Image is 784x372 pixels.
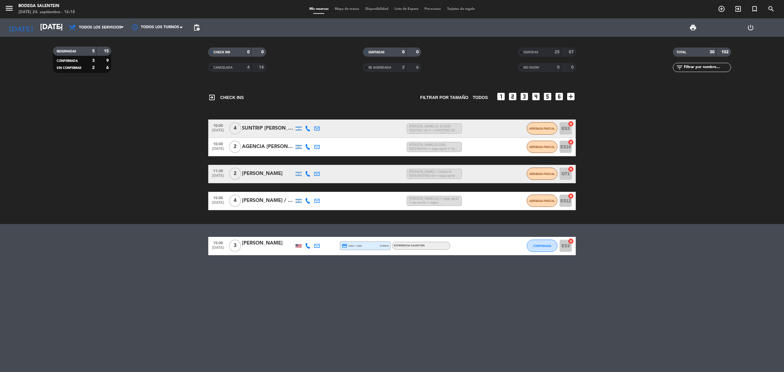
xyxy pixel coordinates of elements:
[529,199,555,203] span: ARRIBADA PARCIAL
[57,50,76,53] span: RESERVADAS
[402,65,405,70] strong: 2
[677,51,686,54] span: TOTAL
[213,66,232,69] span: CANCELADA
[242,197,294,205] div: [PERSON_NAME] / [PERSON_NAME]
[208,94,216,101] i: exit_to_app
[5,21,37,34] i: [DATE]
[407,196,462,206] span: [PERSON_NAME]<br /> paga ag<br /> liq env<br /> ingles
[242,170,294,178] div: [PERSON_NAME]
[18,9,75,15] div: [DATE] 24. septiembre - 16:18
[229,141,241,153] span: 2
[568,139,574,145] i: cancel
[247,50,250,54] strong: 0
[407,123,462,134] span: [PERSON_NAME] x4 -B-0268-00037661 <br /> • CANTIDAD DE PERSONAS: 4<br /> • FECHA: 24/09 <br /> • ...
[342,243,347,249] i: credit_card
[261,50,265,54] strong: 0
[213,51,230,54] span: CHECK INS
[79,25,121,30] span: Todos los servicios
[527,168,557,180] button: ARRIBADA PARCIAL
[380,244,389,248] span: stripe
[747,24,754,31] i: power_settings_new
[104,49,110,53] strong: 15
[543,92,552,101] i: looks_5
[394,245,425,247] span: Experiencia Salentein
[529,145,555,149] span: ARRIBADA PARCIAL
[208,94,244,101] span: CHECK INS
[210,122,226,129] span: 10:00
[566,92,576,101] i: add_box
[210,140,226,147] span: 10:00
[734,5,742,13] i: exit_to_app
[751,5,758,13] i: turned_in_not
[18,3,75,9] div: Bodega Salentein
[391,7,421,11] span: Lista de Espera
[368,66,391,69] span: RE AGENDADA
[306,7,332,11] span: Mis reservas
[242,239,294,247] div: [PERSON_NAME]
[229,240,241,252] span: 3
[229,168,241,180] span: 2
[767,5,775,13] i: search
[554,92,564,101] i: looks_6
[571,65,575,70] strong: 0
[242,124,294,132] div: SUNTRIP [PERSON_NAME]
[568,121,574,127] i: cancel
[710,50,714,54] strong: 30
[527,141,557,153] button: ARRIBADA PARCIAL
[57,59,78,63] span: CONFIRMADA
[407,142,462,152] span: [PERSON_NAME]-B-0268-00037664<br /> paga ag<br /> liq env
[568,166,574,172] i: cancel
[92,59,95,63] strong: 3
[247,65,250,70] strong: 4
[519,92,529,101] i: looks_3
[106,66,110,70] strong: 6
[533,244,551,248] span: CONFIRMADA
[416,65,420,70] strong: 6
[421,7,444,11] span: Pre-acceso
[402,50,405,54] strong: 0
[332,7,362,11] span: Mapa de mesas
[362,7,391,11] span: Disponibilidad
[106,59,110,63] strong: 9
[722,18,779,37] div: LOG OUT
[92,66,95,70] strong: 2
[5,4,14,15] button: menu
[5,4,14,13] i: menu
[496,92,506,101] i: looks_one
[259,65,265,70] strong: 14
[523,51,538,54] span: SERVIDAS
[193,24,200,31] span: pending_actions
[557,65,560,70] strong: 0
[210,147,226,154] span: [DATE]
[676,64,683,71] i: filter_list
[527,195,557,207] button: ARRIBADA PARCIAL
[210,201,226,208] span: [DATE]
[569,50,575,54] strong: 87
[210,167,226,174] span: 11:30
[444,7,478,11] span: Tarjetas de regalo
[210,239,226,246] span: 15:00
[508,92,518,101] i: looks_two
[210,128,226,135] span: [DATE]
[368,51,385,54] span: SENTADAS
[555,50,560,54] strong: 25
[689,24,697,31] span: print
[718,5,725,13] i: add_circle_outline
[523,66,539,69] span: NO SHOW
[568,238,574,244] i: cancel
[229,195,241,207] span: 4
[531,92,541,101] i: looks_4
[210,246,226,253] span: [DATE]
[683,64,731,71] input: Filtrar por nombre...
[527,240,557,252] button: CONFIRMADA
[210,174,226,181] span: [DATE]
[57,66,81,70] span: SIN CONFIRMAR
[529,172,555,176] span: ARRIBADA PARCIAL
[568,193,574,199] i: cancel
[527,122,557,135] button: ARRIBADA PARCIAL
[473,94,488,101] span: TODOS
[342,243,362,249] span: visa * 1099
[416,50,420,54] strong: 0
[92,49,95,53] strong: 5
[529,127,555,130] span: ARRIBADA PARCIAL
